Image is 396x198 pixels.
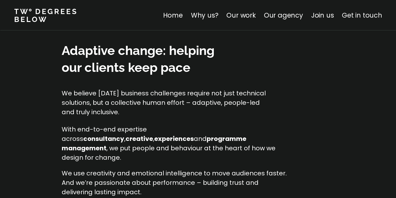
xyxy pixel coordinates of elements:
a: Why us? [191,11,218,20]
strong: experiences [154,134,194,143]
p: With end-to-end expertise across , , and , we put people and behaviour at the heart of how we des... [62,125,287,162]
strong: consultancy [83,134,124,143]
p: We believe [DATE] business challenges require not just technical solutions, but a collective huma... [62,88,268,117]
strong: creative [126,134,153,143]
a: Join us [311,11,334,20]
p: We use creativity and emotional intelligence to move audiences faster. And we’re passionate about... [62,169,287,197]
span: Adaptive change: helping our clients keep pace [62,43,214,75]
a: Get in touch [342,11,382,20]
a: Home [163,11,183,20]
a: Our agency [264,11,303,20]
a: Our work [226,11,255,20]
